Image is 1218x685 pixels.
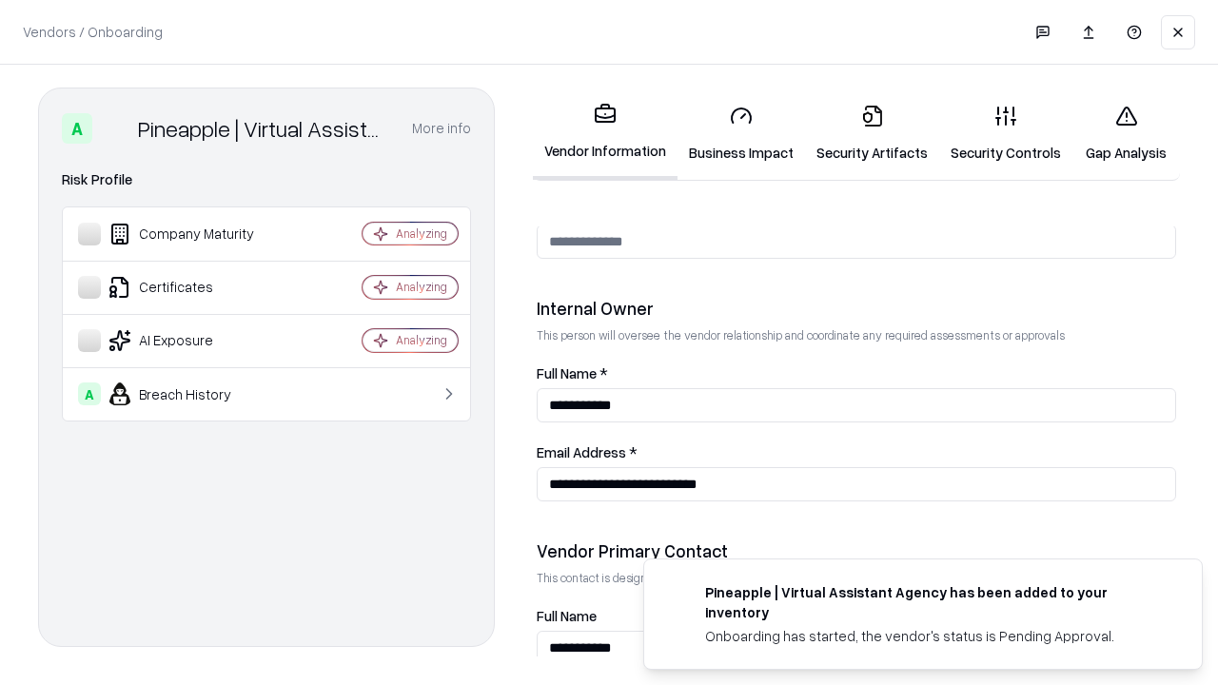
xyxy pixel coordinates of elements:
[412,111,471,146] button: More info
[396,332,447,348] div: Analyzing
[62,168,471,191] div: Risk Profile
[78,223,305,245] div: Company Maturity
[1072,89,1180,178] a: Gap Analysis
[705,626,1156,646] div: Onboarding has started, the vendor's status is Pending Approval.
[100,113,130,144] img: Pineapple | Virtual Assistant Agency
[537,570,1176,586] p: This contact is designated to receive the assessment request from Shift
[705,582,1156,622] div: Pineapple | Virtual Assistant Agency has been added to your inventory
[805,89,939,178] a: Security Artifacts
[537,327,1176,343] p: This person will oversee the vendor relationship and coordinate any required assessments or appro...
[78,276,305,299] div: Certificates
[939,89,1072,178] a: Security Controls
[537,297,1176,320] div: Internal Owner
[78,329,305,352] div: AI Exposure
[138,113,389,144] div: Pineapple | Virtual Assistant Agency
[62,113,92,144] div: A
[537,445,1176,460] label: Email Address *
[23,22,163,42] p: Vendors / Onboarding
[667,582,690,605] img: trypineapple.com
[78,382,305,405] div: Breach History
[537,609,1176,623] label: Full Name
[396,279,447,295] div: Analyzing
[537,539,1176,562] div: Vendor Primary Contact
[678,89,805,178] a: Business Impact
[78,382,101,405] div: A
[537,366,1176,381] label: Full Name *
[396,225,447,242] div: Analyzing
[533,88,678,180] a: Vendor Information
